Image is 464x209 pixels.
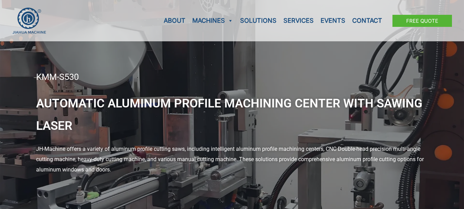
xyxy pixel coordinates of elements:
div: KMM-S530 [36,69,428,85]
img: JH Aluminium Window & Door Processing Machines [12,7,46,34]
a: Free Quote [392,15,452,27]
div: JH-Machine offers a variety of aluminum profile cutting saws, including intelligent aluminum prof... [36,144,428,175]
h1: Automatic Aluminum Profile Machining Center with Sawing Laser [36,92,428,137]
